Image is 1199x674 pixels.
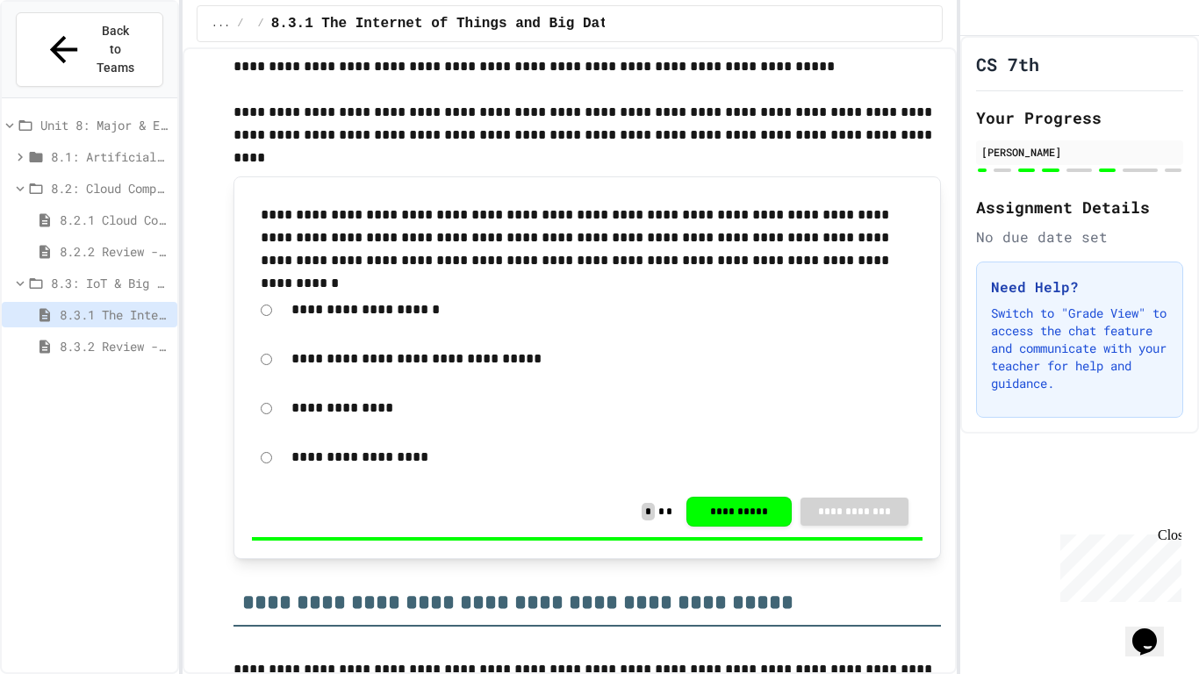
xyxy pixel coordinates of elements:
[1125,604,1181,656] iframe: chat widget
[258,17,264,31] span: /
[981,144,1178,160] div: [PERSON_NAME]
[212,17,231,31] span: ...
[60,211,170,229] span: 8.2.1 Cloud Computing: Transforming the Digital World
[976,226,1183,247] div: No due date set
[60,337,170,355] span: 8.3.2 Review - The Internet of Things and Big Data
[51,179,170,197] span: 8.2: Cloud Computing
[51,274,170,292] span: 8.3: IoT & Big Data
[237,17,243,31] span: /
[991,305,1168,392] p: Switch to "Grade View" to access the chat feature and communicate with your teacher for help and ...
[1053,527,1181,602] iframe: chat widget
[60,305,170,324] span: 8.3.1 The Internet of Things and Big Data: Our Connected Digital World
[976,52,1039,76] h1: CS 7th
[976,105,1183,130] h2: Your Progress
[991,276,1168,298] h3: Need Help?
[51,147,170,166] span: 8.1: Artificial Intelligence Basics
[95,22,136,77] span: Back to Teams
[7,7,121,111] div: Chat with us now!Close
[976,195,1183,219] h2: Assignment Details
[271,13,861,34] span: 8.3.1 The Internet of Things and Big Data: Our Connected Digital World
[60,242,170,261] span: 8.2.2 Review - Cloud Computing
[40,116,170,134] span: Unit 8: Major & Emerging Technologies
